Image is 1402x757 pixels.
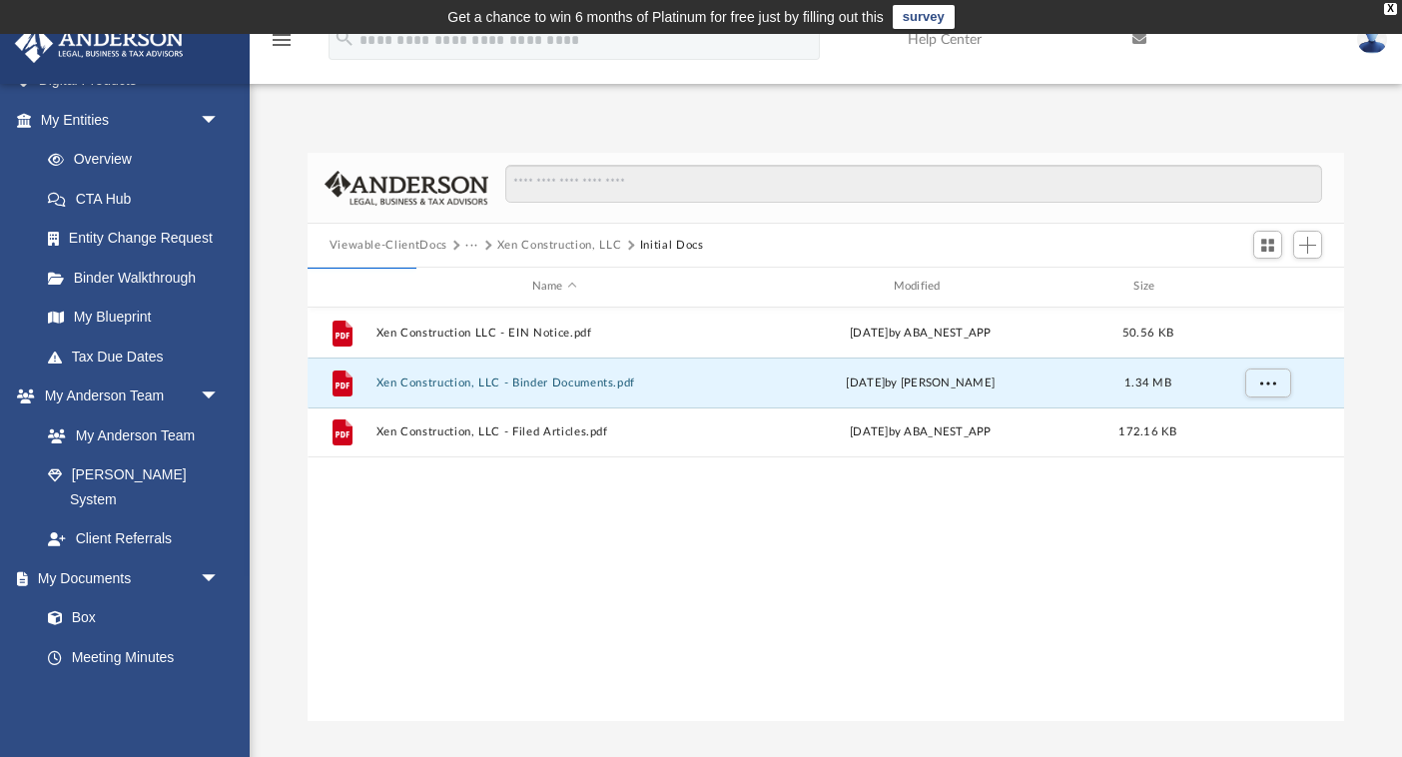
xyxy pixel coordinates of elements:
[28,140,250,180] a: Overview
[375,425,733,438] button: Xen Construction, LLC - Filed Articles.pdf
[28,677,230,717] a: Forms Library
[28,519,240,559] a: Client Referrals
[28,415,230,455] a: My Anderson Team
[1253,231,1283,259] button: Switch to Grid View
[1244,368,1290,397] button: More options
[505,165,1322,203] input: Search files and folders
[14,100,250,140] a: My Entitiesarrow_drop_down
[1196,278,1336,296] div: id
[497,237,622,255] button: Xen Construction, LLC
[316,278,365,296] div: id
[28,637,240,677] a: Meeting Minutes
[1357,25,1387,54] img: User Pic
[270,38,294,52] a: menu
[334,27,355,49] i: search
[375,327,733,340] button: Xen Construction LLC - EIN Notice.pdf
[28,179,250,219] a: CTA Hub
[200,100,240,141] span: arrow_drop_down
[375,377,733,389] button: Xen Construction, LLC - Binder Documents.pdf
[200,558,240,599] span: arrow_drop_down
[200,377,240,417] span: arrow_drop_down
[742,374,1099,391] div: [DATE] by [PERSON_NAME]
[14,377,240,416] a: My Anderson Teamarrow_drop_down
[28,219,250,259] a: Entity Change Request
[640,237,704,255] button: Initial Docs
[28,337,250,377] a: Tax Due Dates
[1384,3,1397,15] div: close
[742,324,1099,342] div: [DATE] by ABA_NEST_APP
[28,598,230,638] a: Box
[28,258,250,298] a: Binder Walkthrough
[1293,231,1323,259] button: Add
[1122,327,1173,338] span: 50.56 KB
[1118,426,1176,437] span: 172.16 KB
[1124,377,1171,387] span: 1.34 MB
[741,278,1098,296] div: Modified
[447,5,884,29] div: Get a chance to win 6 months of Platinum for free just by filling out this
[330,237,447,255] button: Viewable-ClientDocs
[28,455,240,519] a: [PERSON_NAME] System
[465,237,478,255] button: ···
[374,278,732,296] div: Name
[270,28,294,52] i: menu
[1107,278,1187,296] div: Size
[893,5,955,29] a: survey
[742,423,1099,441] div: [DATE] by ABA_NEST_APP
[308,308,1345,722] div: grid
[14,558,240,598] a: My Documentsarrow_drop_down
[9,24,190,63] img: Anderson Advisors Platinum Portal
[28,298,240,338] a: My Blueprint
